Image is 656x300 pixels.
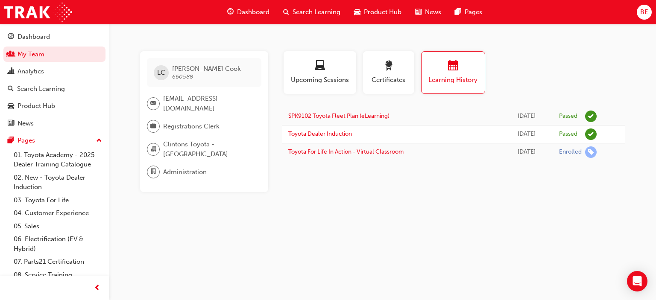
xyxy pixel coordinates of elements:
[4,3,72,22] img: Trak
[3,116,105,131] a: News
[448,61,458,72] span: calendar-icon
[3,64,105,79] a: Analytics
[559,148,582,156] div: Enrolled
[288,112,389,119] a: SPK9102 Toyota Fleet Plan (eLearning)
[172,65,241,73] span: [PERSON_NAME] Cook
[10,194,105,207] a: 03. Toyota For Life
[3,47,105,62] a: My Team
[293,7,340,17] span: Search Learning
[163,94,255,113] span: [EMAIL_ADDRESS][DOMAIN_NAME]
[150,166,156,178] span: department-icon
[8,137,14,145] span: pages-icon
[157,68,165,78] span: LC
[559,130,577,138] div: Passed
[3,29,105,45] a: Dashboard
[18,119,34,128] div: News
[150,144,156,155] span: organisation-icon
[507,129,546,139] div: Mon Sep 22 2025 10:49:32 GMT+1000 (Australian Eastern Standard Time)
[640,7,648,17] span: BE
[637,5,652,20] button: BE
[585,111,597,122] span: learningRecordVerb_PASS-icon
[8,51,14,58] span: people-icon
[18,101,55,111] div: Product Hub
[150,98,156,109] span: email-icon
[288,148,404,155] a: Toyota For Life In Action - Virtual Classroom
[288,130,352,137] a: Toyota Dealer Induction
[10,268,105,282] a: 08. Service Training
[507,111,546,121] div: Tue Sep 23 2025 09:50:58 GMT+1000 (Australian Eastern Standard Time)
[354,7,360,17] span: car-icon
[3,81,105,97] a: Search Learning
[369,75,408,85] span: Certificates
[10,220,105,233] a: 05. Sales
[585,128,597,140] span: learningRecordVerb_PASS-icon
[559,112,577,120] div: Passed
[18,32,50,42] div: Dashboard
[8,85,14,93] span: search-icon
[364,7,401,17] span: Product Hub
[10,171,105,194] a: 02. New - Toyota Dealer Induction
[172,73,193,80] span: 660588
[3,133,105,149] button: Pages
[627,271,647,291] div: Open Intercom Messenger
[150,121,156,132] span: briefcase-icon
[18,67,44,76] div: Analytics
[227,7,234,17] span: guage-icon
[448,3,489,21] a: pages-iconPages
[17,84,65,94] div: Search Learning
[347,3,408,21] a: car-iconProduct Hub
[3,27,105,133] button: DashboardMy TeamAnalyticsSearch LearningProduct HubNews
[384,61,394,72] span: award-icon
[10,149,105,171] a: 01. Toyota Academy - 2025 Dealer Training Catalogue
[315,61,325,72] span: laptop-icon
[96,135,102,146] span: up-icon
[284,51,356,94] button: Upcoming Sessions
[8,120,14,128] span: news-icon
[8,33,14,41] span: guage-icon
[363,51,414,94] button: Certificates
[10,207,105,220] a: 04. Customer Experience
[163,122,220,131] span: Registrations Clerk
[290,75,350,85] span: Upcoming Sessions
[163,140,255,159] span: Clintons Toyota - [GEOGRAPHIC_DATA]
[425,7,441,17] span: News
[8,68,14,76] span: chart-icon
[3,98,105,114] a: Product Hub
[276,3,347,21] a: search-iconSearch Learning
[237,7,269,17] span: Dashboard
[163,167,207,177] span: Administration
[10,255,105,268] a: 07. Parts21 Certification
[428,75,478,85] span: Learning History
[507,147,546,157] div: Thu Sep 11 2025 16:29:16 GMT+1000 (Australian Eastern Standard Time)
[421,51,485,94] button: Learning History
[408,3,448,21] a: news-iconNews
[220,3,276,21] a: guage-iconDashboard
[18,136,35,146] div: Pages
[10,233,105,255] a: 06. Electrification (EV & Hybrid)
[585,146,597,158] span: learningRecordVerb_ENROLL-icon
[283,7,289,17] span: search-icon
[8,102,14,110] span: car-icon
[94,283,100,294] span: prev-icon
[465,7,482,17] span: Pages
[415,7,422,17] span: news-icon
[455,7,461,17] span: pages-icon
